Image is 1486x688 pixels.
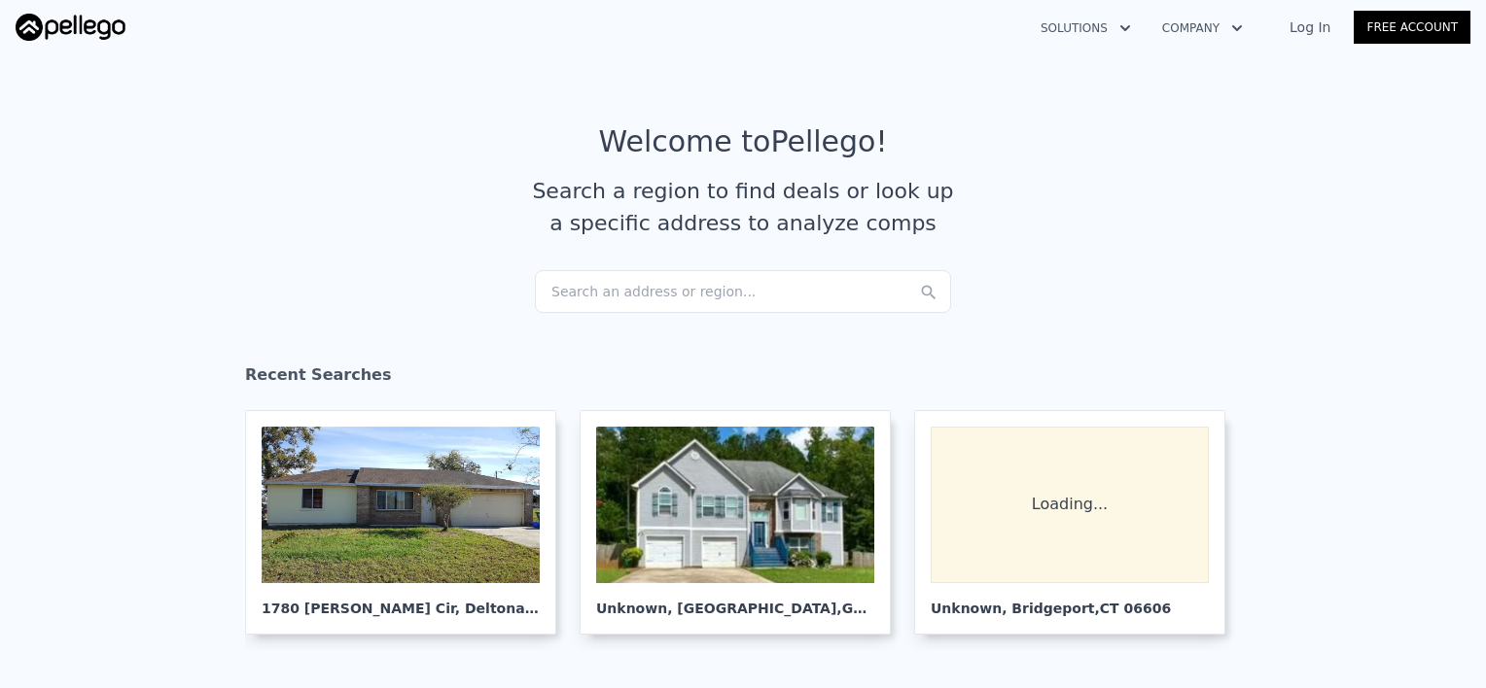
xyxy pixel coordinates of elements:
[1266,17,1354,37] a: Log In
[1095,601,1172,616] span: , CT 06606
[262,583,540,618] div: 1780 [PERSON_NAME] Cir , Deltona
[1354,11,1470,44] a: Free Account
[931,583,1209,618] div: Unknown , Bridgeport
[836,601,915,616] span: , GA 30224
[16,14,125,41] img: Pellego
[914,410,1241,635] a: Loading... Unknown, Bridgeport,CT 06606
[525,175,961,239] div: Search a region to find deals or look up a specific address to analyze comps
[1025,11,1147,46] button: Solutions
[245,410,572,635] a: 1780 [PERSON_NAME] Cir, Deltona,FL 32738
[535,270,951,313] div: Search an address or region...
[245,348,1241,410] div: Recent Searches
[596,583,874,618] div: Unknown , [GEOGRAPHIC_DATA]
[580,410,906,635] a: Unknown, [GEOGRAPHIC_DATA],GA 30224
[599,124,888,159] div: Welcome to Pellego !
[1147,11,1258,46] button: Company
[931,427,1209,583] div: Loading...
